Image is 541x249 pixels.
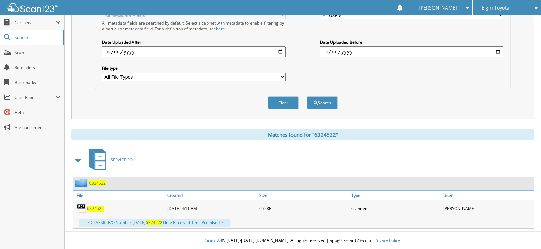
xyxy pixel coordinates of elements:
img: scan123-logo-white.svg [7,3,58,12]
div: scanned [350,202,442,215]
label: File type [102,65,286,71]
span: [PERSON_NAME] [419,6,457,10]
a: SERVICE RO [85,146,133,173]
img: folder2.png [75,179,89,187]
iframe: Chat Widget [507,216,541,249]
div: Matches found for "6324522" [71,129,534,140]
span: Search [15,35,60,41]
span: Elgin Toyota [482,6,509,10]
span: SERVICE RO [111,157,133,163]
span: 6324522 [146,220,162,225]
div: [PERSON_NAME] [442,202,534,215]
span: Scan [15,50,61,56]
span: Announcements [15,125,61,130]
span: Reminders [15,65,61,71]
div: All metadata fields are searched by default. Select a cabinet with metadata to enable filtering b... [102,20,286,32]
label: Date Uploaded Before [320,39,503,45]
a: Privacy Policy [374,237,400,243]
a: 6324522 [89,180,106,186]
div: © [DATE]-[DATE] [DOMAIN_NAME]. All rights reserved | appg01-scan123-com | [65,232,541,249]
button: Search [307,96,338,109]
a: Size [258,191,350,200]
a: Created [166,191,258,200]
span: Help [15,110,61,115]
div: [DATE] 4:11 PM [166,202,258,215]
a: here [216,26,225,32]
label: Date Uploaded After [102,39,286,45]
span: Scan123 [205,237,222,243]
span: Bookmarks [15,80,61,85]
a: File [73,191,166,200]
div: ... LE CLASSIC R/O Number [DATE] Time Received Time Promised 7 ... [79,219,230,227]
input: start [102,46,286,57]
button: Clear [268,96,299,109]
a: 6324522 [87,206,104,212]
input: end [320,46,503,57]
div: 652KB [258,202,350,215]
a: User [442,191,534,200]
span: User Reports [15,95,56,100]
span: Cabinets [15,20,56,26]
img: PDF.png [77,203,87,214]
a: Type [350,191,442,200]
